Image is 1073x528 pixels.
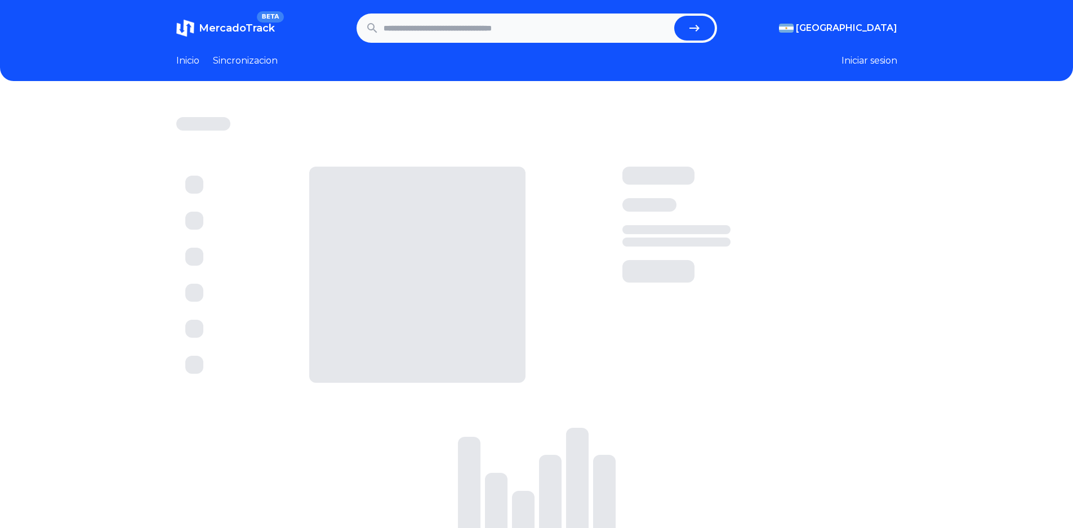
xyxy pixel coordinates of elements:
[213,54,278,68] a: Sincronizacion
[176,19,275,37] a: MercadoTrackBETA
[779,24,794,33] img: Argentina
[842,54,897,68] button: Iniciar sesion
[199,22,275,34] span: MercadoTrack
[257,11,283,23] span: BETA
[796,21,897,35] span: [GEOGRAPHIC_DATA]
[176,54,199,68] a: Inicio
[779,21,897,35] button: [GEOGRAPHIC_DATA]
[176,19,194,37] img: MercadoTrack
